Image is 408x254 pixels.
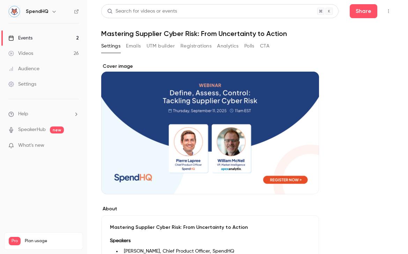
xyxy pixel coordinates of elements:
div: Settings [8,81,36,88]
button: Polls [244,41,254,52]
h6: SpendHQ [26,8,49,15]
h1: Mastering Supplier Cyber Risk: From Uncertainty to Action [101,29,394,38]
span: Pro [9,237,21,245]
strong: Speakers [110,238,131,243]
div: Videos [8,50,33,57]
button: CTA [260,41,269,52]
li: help-dropdown-opener [8,110,79,118]
span: Plan usage [25,238,79,244]
p: Mastering Supplier Cyber Risk: From Uncertainty to Action [110,224,310,231]
button: Emails [126,41,141,52]
label: About [101,205,319,212]
span: What's new [18,142,44,149]
a: SpeakerHub [18,126,46,133]
iframe: Noticeable Trigger [71,143,79,149]
button: Share [350,4,377,18]
button: Settings [101,41,120,52]
label: Cover image [101,63,319,70]
span: Help [18,110,28,118]
img: SpendHQ [9,6,20,17]
div: Audience [8,65,39,72]
div: Events [8,35,32,42]
section: Cover image [101,63,319,194]
button: Registrations [180,41,212,52]
div: Search for videos or events [107,8,177,15]
button: UTM builder [147,41,175,52]
button: Analytics [217,41,239,52]
span: new [50,126,64,133]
